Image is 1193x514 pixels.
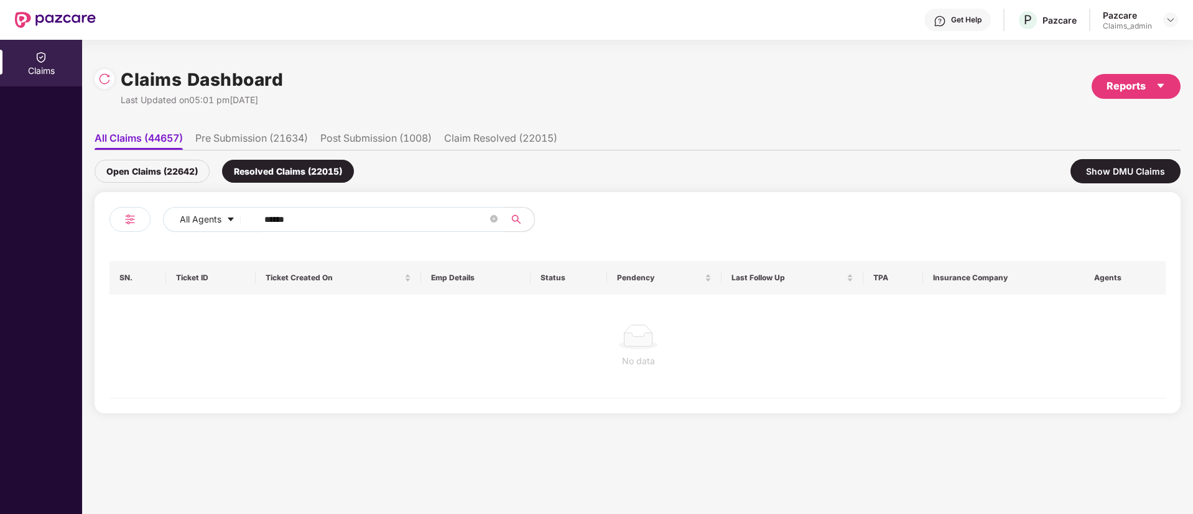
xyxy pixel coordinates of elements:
[421,261,530,295] th: Emp Details
[731,273,844,283] span: Last Follow Up
[15,12,96,28] img: New Pazcare Logo
[607,261,722,295] th: Pendency
[923,261,1085,295] th: Insurance Company
[1156,81,1166,91] span: caret-down
[95,132,183,150] li: All Claims (44657)
[121,93,283,107] div: Last Updated on 05:01 pm[DATE]
[504,207,535,232] button: search
[617,273,702,283] span: Pendency
[121,66,283,93] h1: Claims Dashboard
[226,215,235,225] span: caret-down
[1166,15,1176,25] img: svg+xml;base64,PHN2ZyBpZD0iRHJvcGRvd24tMzJ4MzIiIHhtbG5zPSJodHRwOi8vd3d3LnczLm9yZy8yMDAwL3N2ZyIgd2...
[863,261,923,295] th: TPA
[98,73,111,85] img: svg+xml;base64,PHN2ZyBpZD0iUmVsb2FkLTMyeDMyIiB4bWxucz0iaHR0cDovL3d3dy53My5vcmcvMjAwMC9zdmciIHdpZH...
[1103,9,1152,21] div: Pazcare
[163,207,262,232] button: All Agentscaret-down
[444,132,557,150] li: Claim Resolved (22015)
[1024,12,1032,27] span: P
[722,261,863,295] th: Last Follow Up
[123,212,137,227] img: svg+xml;base64,PHN2ZyB4bWxucz0iaHR0cDovL3d3dy53My5vcmcvMjAwMC9zdmciIHdpZHRoPSIyNCIgaGVpZ2h0PSIyNC...
[266,273,402,283] span: Ticket Created On
[119,354,1157,368] div: No data
[951,15,982,25] div: Get Help
[1042,14,1077,26] div: Pazcare
[1107,78,1166,94] div: Reports
[934,15,946,27] img: svg+xml;base64,PHN2ZyBpZD0iSGVscC0zMngzMiIgeG1sbnM9Imh0dHA6Ly93d3cudzMub3JnLzIwMDAvc3ZnIiB3aWR0aD...
[180,213,221,226] span: All Agents
[95,160,210,183] div: Open Claims (22642)
[222,160,354,183] div: Resolved Claims (22015)
[109,261,166,295] th: SN.
[531,261,608,295] th: Status
[490,214,498,226] span: close-circle
[166,261,256,295] th: Ticket ID
[1070,159,1181,183] div: Show DMU Claims
[490,215,498,223] span: close-circle
[195,132,308,150] li: Pre Submission (21634)
[1103,21,1152,31] div: Claims_admin
[256,261,421,295] th: Ticket Created On
[1084,261,1166,295] th: Agents
[504,214,528,224] span: search
[35,51,47,63] img: svg+xml;base64,PHN2ZyBpZD0iQ2xhaW0iIHhtbG5zPSJodHRwOi8vd3d3LnczLm9yZy8yMDAwL3N2ZyIgd2lkdGg9IjIwIi...
[320,132,432,150] li: Post Submission (1008)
